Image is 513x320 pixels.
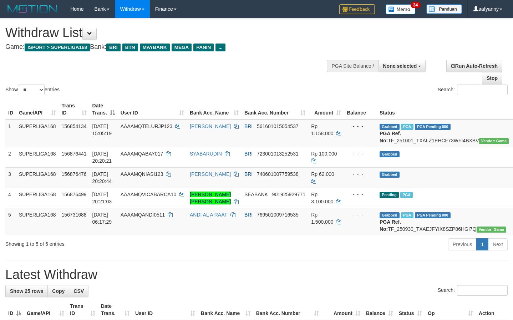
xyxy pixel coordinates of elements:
[69,285,88,297] a: CSV
[10,288,43,294] span: Show 25 rows
[140,44,170,51] span: MAYBANK
[479,138,509,144] span: Vendor URL: https://trx31.1velocity.biz
[253,300,322,320] th: Bank Acc. Number: activate to sort column ascending
[98,300,132,320] th: Date Trans.: activate to sort column ascending
[311,192,333,204] span: Rp 3.100.000
[380,192,399,198] span: Pending
[92,151,112,164] span: [DATE] 20:20:21
[327,60,378,72] div: PGA Site Balance /
[347,150,374,157] div: - - -
[457,285,508,296] input: Search:
[380,212,400,218] span: Grabbed
[347,123,374,130] div: - - -
[347,211,374,218] div: - - -
[92,192,112,204] span: [DATE] 20:21:03
[5,85,60,95] label: Show entries
[377,120,512,147] td: TF_251001_TXALZ1EHCF73WFI4BXBV
[5,4,60,14] img: MOTION_logo.png
[339,4,375,14] img: Feedback.jpg
[380,131,401,143] b: PGA Ref. No:
[386,4,416,14] img: Button%20Memo.svg
[244,123,253,129] span: BRI
[242,99,308,120] th: Bank Acc. Number: activate to sort column ascending
[457,85,508,95] input: Search:
[244,192,268,197] span: SEABANK
[5,285,48,297] a: Show 25 rows
[311,151,337,157] span: Rp 100.000
[347,191,374,198] div: - - -
[446,60,502,72] a: Run Auto-Refresh
[121,123,173,129] span: AAAAMQTELURJP123
[5,208,16,235] td: 5
[62,212,87,218] span: 156731688
[5,188,16,208] td: 4
[5,167,16,188] td: 3
[383,63,417,69] span: None selected
[476,238,488,250] a: 1
[438,285,508,296] label: Search:
[62,151,87,157] span: 156876441
[92,123,112,136] span: [DATE] 15:05:19
[425,300,476,320] th: Op: activate to sort column ascending
[257,151,299,157] span: Copy 723001013252531 to clipboard
[90,99,118,120] th: Date Trans.: activate to sort column descending
[106,44,120,51] span: BRI
[308,99,344,120] th: Amount: activate to sort column ascending
[415,212,451,218] span: PGA Pending
[257,212,299,218] span: Copy 769501009716535 to clipboard
[380,172,400,178] span: Grabbed
[52,288,65,294] span: Copy
[190,151,222,157] a: SYABARUDIN
[477,227,507,233] span: Vendor URL: https://trx31.1velocity.biz
[5,238,208,248] div: Showing 1 to 5 of 5 entries
[257,123,299,129] span: Copy 561601015054537 to clipboard
[16,208,59,235] td: SUPERLIGA168
[121,212,165,218] span: AAAAMQANDI0511
[5,26,335,40] h1: Withdraw List
[198,300,253,320] th: Bank Acc. Name: activate to sort column ascending
[347,171,374,178] div: - - -
[121,151,163,157] span: AAAAMQABAY017
[380,219,401,232] b: PGA Ref. No:
[244,212,253,218] span: BRI
[187,99,242,120] th: Bank Acc. Name: activate to sort column ascending
[193,44,214,51] span: PANIN
[396,300,425,320] th: Status: activate to sort column ascending
[62,171,87,177] span: 156876476
[257,171,299,177] span: Copy 740601007759538 to clipboard
[16,188,59,208] td: SUPERLIGA168
[476,300,508,320] th: Action
[18,85,45,95] select: Showentries
[322,300,363,320] th: Amount: activate to sort column ascending
[122,44,138,51] span: BTN
[172,44,192,51] span: MEGA
[344,99,377,120] th: Balance
[377,208,512,235] td: TF_250930_TXAEJFYIX8SZP86HGI7Q
[190,123,231,129] a: [PERSON_NAME]
[73,288,84,294] span: CSV
[380,151,400,157] span: Grabbed
[311,123,333,136] span: Rp 1.158.000
[5,147,16,167] td: 2
[5,44,335,51] h4: Game: Bank:
[272,192,305,197] span: Copy 901925929771 to clipboard
[92,171,112,184] span: [DATE] 20:20:44
[5,300,24,320] th: ID: activate to sort column descending
[190,171,231,177] a: [PERSON_NAME]
[25,44,90,51] span: ISPORT > SUPERLIGA168
[400,192,413,198] span: Marked by aafsengchandara
[132,300,198,320] th: User ID: activate to sort column ascending
[244,171,253,177] span: BRI
[190,192,231,204] a: [PERSON_NAME] [PERSON_NAME]
[16,147,59,167] td: SUPERLIGA168
[5,120,16,147] td: 1
[426,4,462,14] img: panduan.png
[59,99,90,120] th: Trans ID: activate to sort column ascending
[244,151,253,157] span: BRI
[488,238,508,250] a: Next
[363,300,396,320] th: Balance: activate to sort column ascending
[24,300,67,320] th: Game/API: activate to sort column ascending
[215,44,225,51] span: ...
[401,124,413,130] span: Marked by aafsengchandara
[401,212,413,218] span: Marked by aafromsomean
